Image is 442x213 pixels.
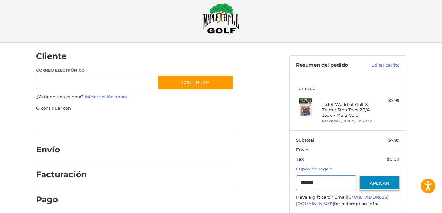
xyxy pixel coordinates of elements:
[36,67,151,73] label: Correo electrónico
[296,156,304,162] span: Tax
[363,62,399,69] a: Editar carrito
[322,102,372,118] h4: 1 x Jef World of Golf X-Treme Step Tees 2 3/4" 35pk - Multi Color
[322,118,372,124] li: Package Quantity 105 Pack
[296,147,308,152] span: Envío
[374,98,399,104] div: $7.99
[388,137,399,143] span: $7.99
[296,86,399,91] h3: 1 artículo
[388,195,442,213] iframe: Reseñas de usuarios en Google
[360,175,399,190] button: Aplicar
[296,166,332,171] a: Cupón de regalo
[157,75,233,90] button: Continuar
[296,194,388,206] a: [EMAIL_ADDRESS][DOMAIN_NAME]
[296,62,363,69] h3: Resumen del pedido
[36,169,87,180] h2: Facturación
[34,118,83,130] iframe: PayPal-paypal
[36,94,233,100] p: ¿Ya tiene una cuenta?
[85,94,127,99] a: Iniciar sesión ahora
[296,194,399,207] div: Have a gift card? Email for redemption info.
[387,156,399,162] span: $0.00
[36,194,74,204] h2: Pago
[36,51,74,61] h2: Cliente
[296,175,357,190] input: Cupón de regalo o código de cupón
[396,147,399,152] span: --
[296,137,314,143] span: Subtotal
[203,3,239,34] img: Maple Hill Golf
[36,145,74,155] h2: Envío
[36,105,233,112] p: O continuar con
